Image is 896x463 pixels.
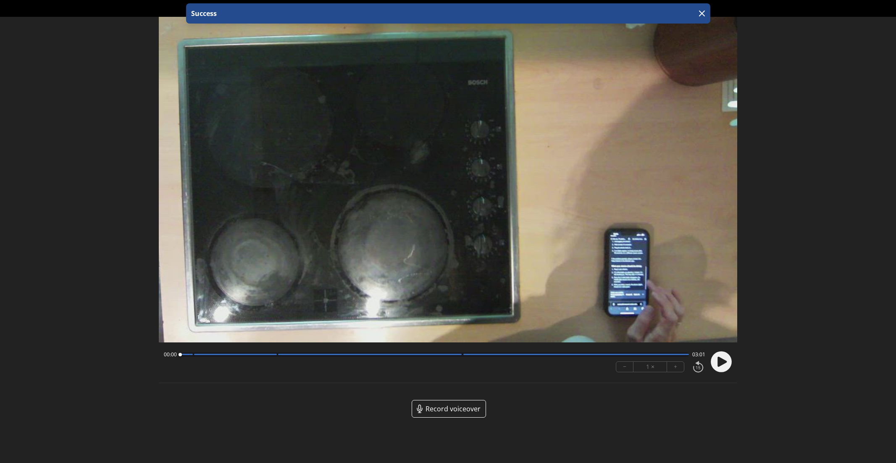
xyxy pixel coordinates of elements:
[189,8,217,18] p: Success
[616,362,633,372] button: −
[412,400,486,418] a: Record voiceover
[432,3,464,15] a: 00:00:00
[633,362,667,372] div: 1 ×
[164,351,177,358] span: 00:00
[667,362,684,372] button: +
[426,404,481,414] span: Record voiceover
[692,351,705,358] span: 03:01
